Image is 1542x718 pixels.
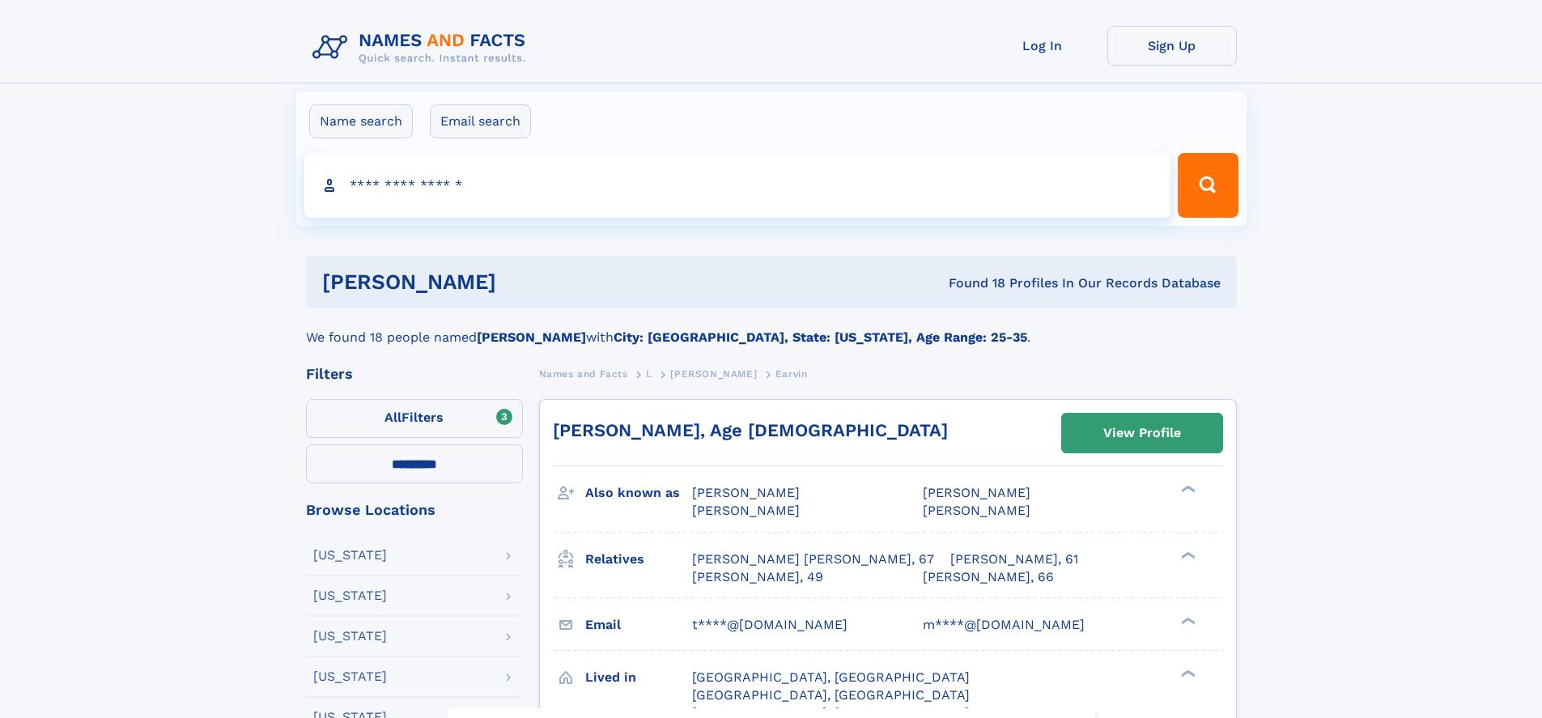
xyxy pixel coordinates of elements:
[614,329,1027,345] b: City: [GEOGRAPHIC_DATA], State: [US_STATE], Age Range: 25-35
[1177,615,1196,626] div: ❯
[306,367,523,381] div: Filters
[585,664,692,691] h3: Lived in
[722,274,1221,292] div: Found 18 Profiles In Our Records Database
[692,669,970,685] span: [GEOGRAPHIC_DATA], [GEOGRAPHIC_DATA]
[306,26,539,70] img: Logo Names and Facts
[692,485,800,500] span: [PERSON_NAME]
[313,630,387,643] div: [US_STATE]
[923,485,1030,500] span: [PERSON_NAME]
[692,568,823,586] a: [PERSON_NAME], 49
[775,368,808,380] span: Earvin
[670,368,757,380] span: [PERSON_NAME]
[1177,550,1196,560] div: ❯
[950,550,1078,568] a: [PERSON_NAME], 61
[1103,414,1181,452] div: View Profile
[322,272,723,292] h1: [PERSON_NAME]
[670,363,757,384] a: [PERSON_NAME]
[539,363,628,384] a: Names and Facts
[309,104,413,138] label: Name search
[1062,414,1222,452] a: View Profile
[923,568,1054,586] a: [PERSON_NAME], 66
[692,550,934,568] a: [PERSON_NAME] [PERSON_NAME], 67
[1178,153,1238,218] button: Search Button
[313,589,387,602] div: [US_STATE]
[585,479,692,507] h3: Also known as
[692,687,970,703] span: [GEOGRAPHIC_DATA], [GEOGRAPHIC_DATA]
[313,670,387,683] div: [US_STATE]
[646,363,652,384] a: L
[306,503,523,517] div: Browse Locations
[1177,484,1196,495] div: ❯
[585,611,692,639] h3: Email
[304,153,1171,218] input: search input
[306,308,1237,347] div: We found 18 people named with .
[430,104,531,138] label: Email search
[923,503,1030,518] span: [PERSON_NAME]
[313,549,387,562] div: [US_STATE]
[1177,668,1196,678] div: ❯
[306,399,523,438] label: Filters
[585,546,692,573] h3: Relatives
[384,410,401,425] span: All
[646,368,652,380] span: L
[692,503,800,518] span: [PERSON_NAME]
[477,329,586,345] b: [PERSON_NAME]
[978,26,1107,66] a: Log In
[553,420,948,440] a: [PERSON_NAME], Age [DEMOGRAPHIC_DATA]
[1107,26,1237,66] a: Sign Up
